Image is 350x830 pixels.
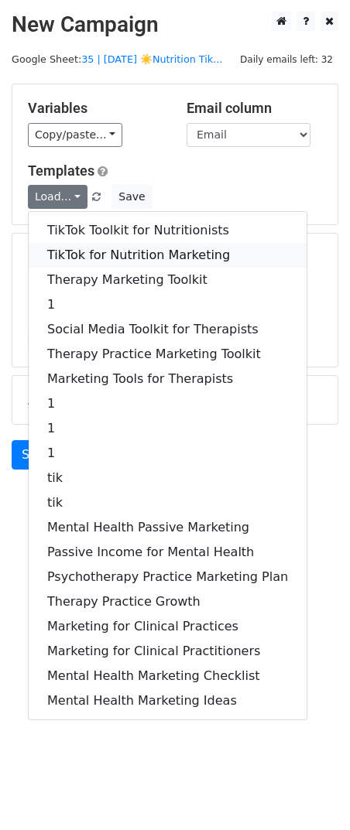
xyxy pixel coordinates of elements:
[28,162,94,179] a: Templates
[29,540,307,565] a: Passive Income for Mental Health
[29,515,307,540] a: Mental Health Passive Marketing
[29,243,307,268] a: TikTok for Nutrition Marketing
[29,317,307,342] a: Social Media Toolkit for Therapists
[29,218,307,243] a: TikTok Toolkit for Nutritionists
[29,688,307,713] a: Mental Health Marketing Ideas
[12,12,338,38] h2: New Campaign
[273,756,350,830] iframe: Chat Widget
[29,614,307,639] a: Marketing for Clinical Practices
[29,292,307,317] a: 1
[112,185,152,209] button: Save
[28,123,122,147] a: Copy/paste...
[28,100,163,117] h5: Variables
[29,664,307,688] a: Mental Health Marketing Checklist
[235,51,338,68] span: Daily emails left: 32
[29,589,307,614] a: Therapy Practice Growth
[29,466,307,490] a: tik
[235,53,338,65] a: Daily emails left: 32
[12,440,63,470] a: Send
[12,53,222,65] small: Google Sheet:
[29,565,307,589] a: Psychotherapy Practice Marketing Plan
[81,53,222,65] a: 35 | [DATE] ☀️Nutrition Tik...
[29,639,307,664] a: Marketing for Clinical Practitioners
[28,185,87,209] a: Load...
[29,342,307,367] a: Therapy Practice Marketing Toolkit
[29,391,307,416] a: 1
[29,268,307,292] a: Therapy Marketing Toolkit
[29,441,307,466] a: 1
[187,100,322,117] h5: Email column
[29,490,307,515] a: tik
[29,416,307,441] a: 1
[29,367,307,391] a: Marketing Tools for Therapists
